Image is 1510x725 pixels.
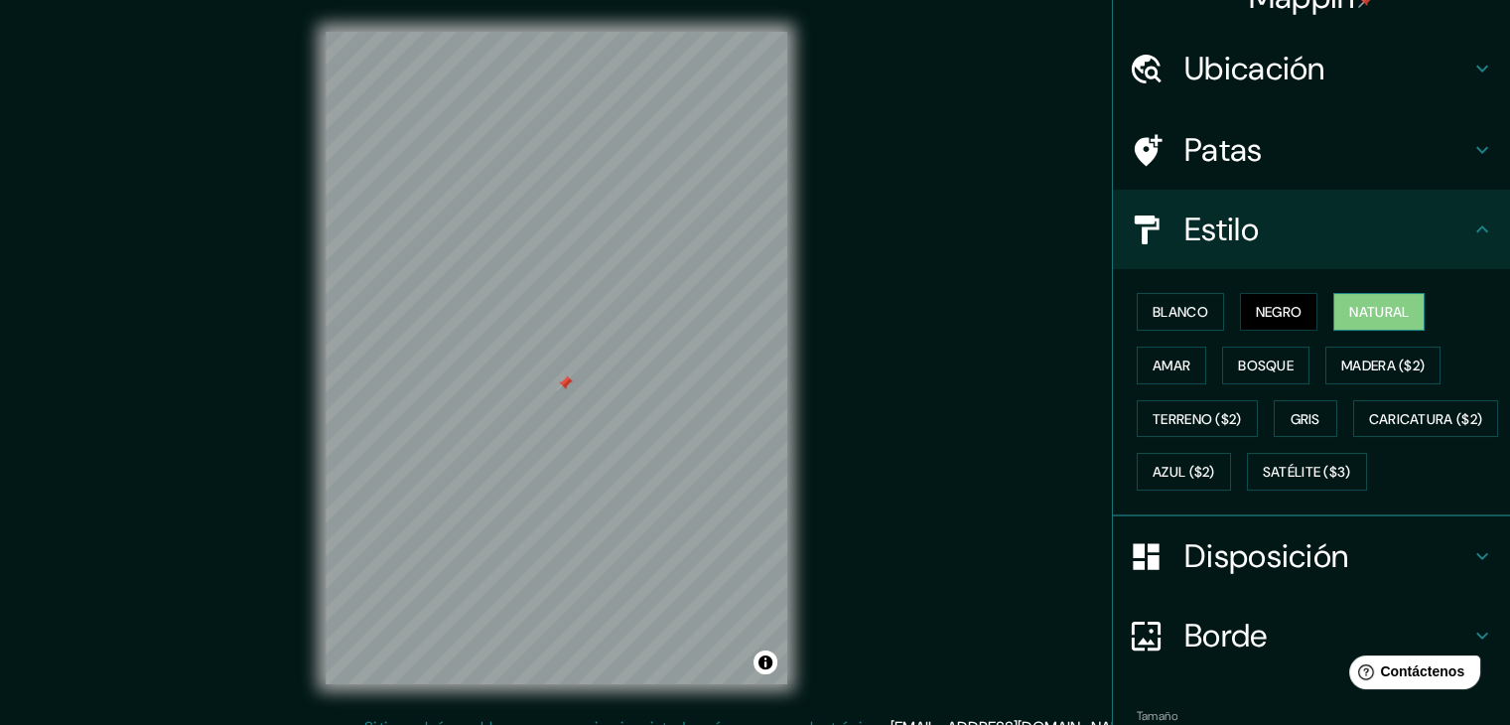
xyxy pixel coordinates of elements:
button: Bosque [1222,347,1309,384]
button: Natural [1333,293,1425,331]
div: Borde [1113,596,1510,675]
div: Disposición [1113,516,1510,596]
font: Disposición [1184,535,1348,577]
div: Estilo [1113,190,1510,269]
font: Bosque [1238,357,1294,374]
button: Satélite ($3) [1247,453,1367,491]
font: Terreno ($2) [1153,410,1242,428]
font: Natural [1349,303,1409,321]
font: Negro [1256,303,1303,321]
font: Patas [1184,129,1263,171]
font: Ubicación [1184,48,1325,89]
div: Patas [1113,110,1510,190]
font: Estilo [1184,209,1259,250]
button: Madera ($2) [1325,347,1441,384]
font: Amar [1153,357,1190,374]
button: Negro [1240,293,1318,331]
button: Blanco [1137,293,1224,331]
font: Borde [1184,615,1268,656]
canvas: Mapa [326,32,787,684]
button: Activar o desactivar atribución [754,651,777,674]
button: Terreno ($2) [1137,400,1258,438]
font: Caricatura ($2) [1369,410,1483,428]
font: Satélite ($3) [1263,464,1351,482]
div: Ubicación [1113,29,1510,108]
font: Tamaño [1137,708,1177,724]
font: Blanco [1153,303,1208,321]
font: Azul ($2) [1153,464,1215,482]
font: Madera ($2) [1341,357,1425,374]
iframe: Lanzador de widgets de ayuda [1333,648,1488,703]
button: Azul ($2) [1137,453,1231,491]
font: Gris [1291,410,1320,428]
button: Caricatura ($2) [1353,400,1499,438]
button: Amar [1137,347,1206,384]
button: Gris [1274,400,1337,438]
